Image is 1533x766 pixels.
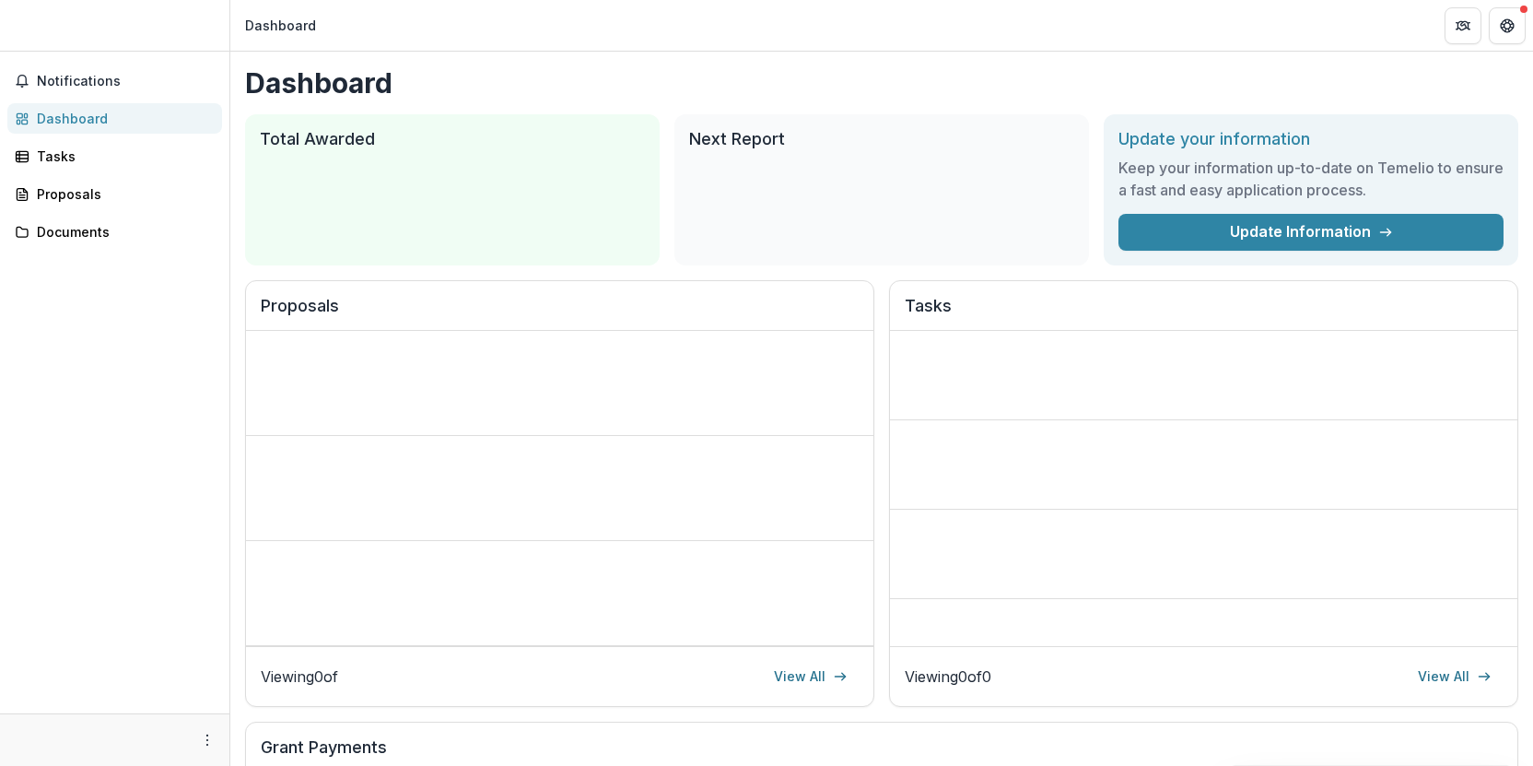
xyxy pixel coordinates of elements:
[1489,7,1526,44] button: Get Help
[7,179,222,209] a: Proposals
[1407,662,1503,691] a: View All
[7,103,222,134] a: Dashboard
[37,147,207,166] div: Tasks
[37,109,207,128] div: Dashboard
[905,666,991,688] p: Viewing 0 of 0
[37,222,207,242] div: Documents
[1118,157,1504,201] h3: Keep your information up-to-date on Temelio to ensure a fast and easy application process.
[7,217,222,247] a: Documents
[7,141,222,171] a: Tasks
[37,184,207,204] div: Proposals
[689,129,1074,149] h2: Next Report
[238,12,323,39] nav: breadcrumb
[37,74,215,89] span: Notifications
[1118,214,1504,251] a: Update Information
[261,296,859,331] h2: Proposals
[245,66,1518,100] h1: Dashboard
[905,296,1503,331] h2: Tasks
[763,662,859,691] a: View All
[245,16,316,35] div: Dashboard
[260,129,645,149] h2: Total Awarded
[1445,7,1481,44] button: Partners
[196,729,218,751] button: More
[7,66,222,96] button: Notifications
[261,666,338,688] p: Viewing 0 of
[1118,129,1504,149] h2: Update your information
